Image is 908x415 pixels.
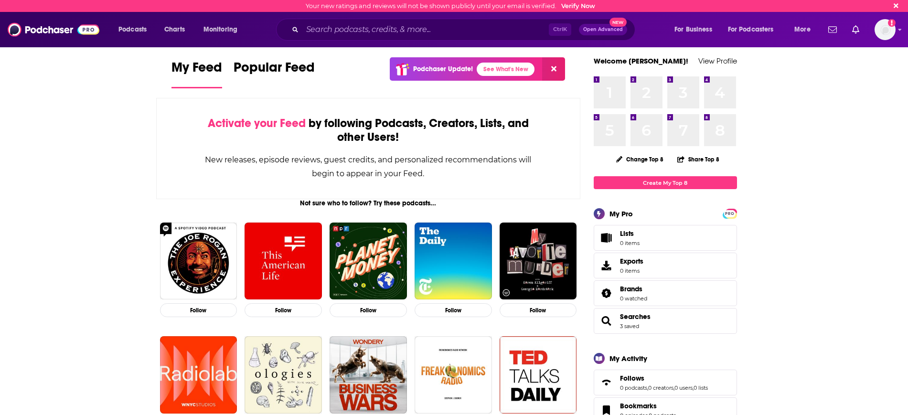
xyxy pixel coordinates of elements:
[620,323,639,330] a: 3 saved
[674,384,693,391] a: 0 users
[500,336,577,414] img: TED Talks Daily
[302,22,549,37] input: Search podcasts, credits, & more...
[668,22,724,37] button: open menu
[620,295,647,302] a: 0 watched
[197,22,250,37] button: open menu
[245,336,322,414] img: Ologies with Alie Ward
[164,23,185,36] span: Charts
[500,223,577,300] img: My Favorite Murder with Karen Kilgariff and Georgia Hardstark
[673,384,674,391] span: ,
[875,19,896,40] span: Logged in as MelissaPS
[610,153,670,165] button: Change Top 8
[594,225,737,251] a: Lists
[724,210,736,217] a: PRO
[285,19,644,41] div: Search podcasts, credits, & more...
[171,59,222,81] span: My Feed
[112,22,159,37] button: open menu
[477,63,534,76] a: See What's New
[208,116,306,130] span: Activate your Feed
[171,59,222,88] a: My Feed
[620,267,643,274] span: 0 items
[620,229,640,238] span: Lists
[620,285,642,293] span: Brands
[620,285,647,293] a: Brands
[158,22,191,37] a: Charts
[609,18,627,27] span: New
[306,2,595,10] div: Your new ratings and reviews will not be shown publicly until your email is verified.
[888,19,896,27] svg: Email not verified
[620,240,640,246] span: 0 items
[648,384,673,391] a: 0 creators
[848,21,863,38] a: Show notifications dropdown
[415,223,492,300] img: The Daily
[620,384,647,391] a: 0 podcasts
[160,336,237,414] img: Radiolab
[674,23,712,36] span: For Business
[156,199,581,207] div: Not sure who to follow? Try these podcasts...
[609,209,633,218] div: My Pro
[160,223,237,300] img: The Joe Rogan Experience
[620,374,708,383] a: Follows
[594,176,737,189] a: Create My Top 8
[245,223,322,300] img: This American Life
[160,303,237,317] button: Follow
[234,59,315,81] span: Popular Feed
[694,384,708,391] a: 0 lists
[693,384,694,391] span: ,
[609,354,647,363] div: My Activity
[597,259,616,272] span: Exports
[204,153,533,181] div: New releases, episode reviews, guest credits, and personalized recommendations will begin to appe...
[8,21,99,39] img: Podchaser - Follow, Share and Rate Podcasts
[415,336,492,414] img: Freakonomics Radio
[875,19,896,40] img: User Profile
[620,402,676,410] a: Bookmarks
[620,312,651,321] a: Searches
[330,336,407,414] img: Business Wars
[579,24,627,35] button: Open AdvancedNew
[620,402,657,410] span: Bookmarks
[234,59,315,88] a: Popular Feed
[722,22,788,37] button: open menu
[794,23,811,36] span: More
[728,23,774,36] span: For Podcasters
[698,56,737,65] a: View Profile
[620,374,644,383] span: Follows
[594,280,737,306] span: Brands
[204,117,533,144] div: by following Podcasts, Creators, Lists, and other Users!
[620,257,643,266] span: Exports
[583,27,623,32] span: Open Advanced
[788,22,823,37] button: open menu
[597,231,616,245] span: Lists
[500,303,577,317] button: Follow
[549,23,571,36] span: Ctrl K
[561,2,595,10] a: Verify Now
[620,229,634,238] span: Lists
[875,19,896,40] button: Show profile menu
[413,65,473,73] p: Podchaser Update!
[245,303,322,317] button: Follow
[203,23,237,36] span: Monitoring
[594,308,737,334] span: Searches
[594,56,688,65] a: Welcome [PERSON_NAME]!
[677,150,720,169] button: Share Top 8
[330,223,407,300] img: Planet Money
[597,287,616,300] a: Brands
[118,23,147,36] span: Podcasts
[330,303,407,317] button: Follow
[415,303,492,317] button: Follow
